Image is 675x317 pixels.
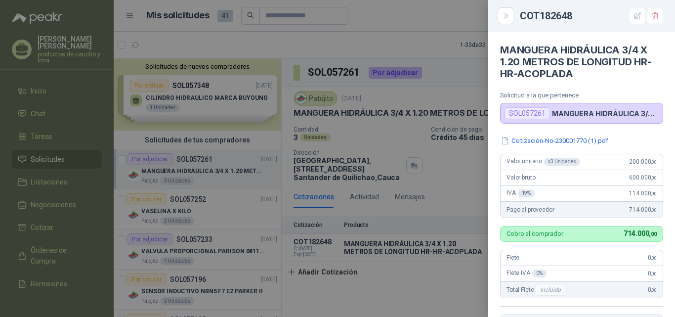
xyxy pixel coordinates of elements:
[651,287,657,293] span: ,00
[505,107,550,119] div: SOL057261
[506,270,547,277] span: Flete IVA
[648,270,657,277] span: 0
[629,174,657,181] span: 600.000
[520,8,663,24] div: COT182648
[649,231,657,237] span: ,00
[651,175,657,181] span: ,00
[629,158,657,165] span: 200.000
[651,191,657,196] span: ,00
[651,255,657,261] span: ,00
[506,284,567,296] span: Total Flete
[648,254,657,261] span: 0
[651,207,657,213] span: ,00
[552,109,659,118] p: MANGUERA HIDRÁULICA 3/4 X 1.20 METROS DE LONGITUD HR-HR-ACOPLADA
[651,159,657,165] span: ,00
[629,206,657,213] span: 714.000
[651,271,657,276] span: ,00
[500,91,663,99] p: Solicitud a la que pertenece
[506,174,535,181] span: Valor bruto
[532,270,547,277] div: 0 %
[648,286,657,293] span: 0
[506,230,563,237] p: Cobro al comprador
[500,136,609,146] button: Cotización-No-230001770 (1).pdf
[500,10,512,22] button: Close
[506,206,554,213] span: Pago al proveedor
[536,284,565,296] div: Incluido
[518,189,535,197] div: 19 %
[629,190,657,197] span: 114.000
[506,254,519,261] span: Flete
[544,158,580,166] div: x 3 Unidades
[500,44,663,80] h4: MANGUERA HIDRÁULICA 3/4 X 1.20 METROS DE LONGITUD HR-HR-ACOPLADA
[506,158,580,166] span: Valor unitario
[624,229,657,237] span: 714.000
[506,189,535,197] span: IVA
